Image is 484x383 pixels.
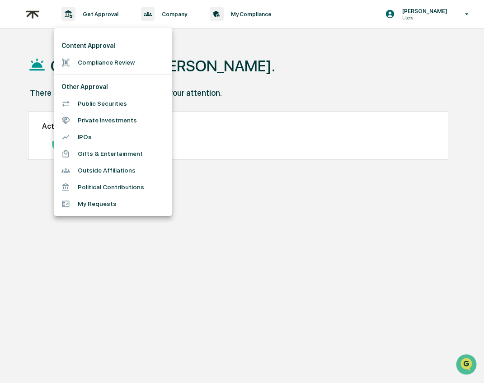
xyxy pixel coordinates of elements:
[455,353,479,378] iframe: Open customer support
[31,78,114,85] div: We're available if you need us!
[9,132,16,139] div: 🔎
[31,69,148,78] div: Start new chat
[54,129,172,145] li: IPOs
[18,114,58,123] span: Preclearance
[9,115,16,122] div: 🖐️
[9,69,25,85] img: 1746055101610-c473b297-6a78-478c-a979-82029cc54cd1
[64,153,109,160] a: Powered byPylon
[90,153,109,160] span: Pylon
[62,110,116,126] a: 🗄️Attestations
[54,54,172,71] li: Compliance Review
[54,79,172,95] li: Other Approval
[66,115,73,122] div: 🗄️
[154,72,164,83] button: Start new chat
[54,196,172,212] li: My Requests
[75,114,112,123] span: Attestations
[5,110,62,126] a: 🖐️Preclearance
[54,145,172,162] li: Gifts & Entertainment
[54,179,172,196] li: Political Contributions
[54,112,172,129] li: Private Investments
[9,19,164,33] p: How can we help?
[54,95,172,112] li: Public Securities
[18,131,57,140] span: Data Lookup
[54,37,172,54] li: Content Approval
[54,162,172,179] li: Outside Affiliations
[5,127,61,144] a: 🔎Data Lookup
